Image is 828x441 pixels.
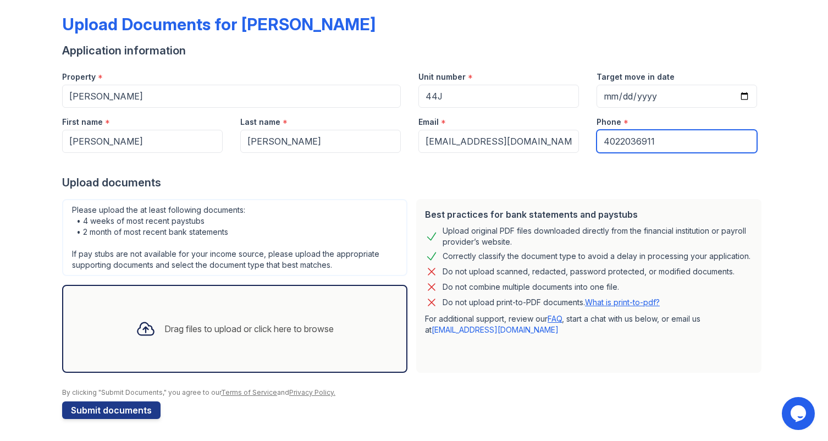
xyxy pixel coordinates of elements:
[597,117,621,128] label: Phone
[62,71,96,82] label: Property
[443,250,750,263] div: Correctly classify the document type to avoid a delay in processing your application.
[62,117,103,128] label: First name
[443,280,619,294] div: Do not combine multiple documents into one file.
[548,314,562,323] a: FAQ
[62,388,766,397] div: By clicking "Submit Documents," you agree to our and
[221,388,277,396] a: Terms of Service
[62,43,766,58] div: Application information
[240,117,280,128] label: Last name
[62,14,376,34] div: Upload Documents for [PERSON_NAME]
[585,297,660,307] a: What is print-to-pdf?
[597,71,675,82] label: Target move in date
[782,397,817,430] iframe: chat widget
[443,265,735,278] div: Do not upload scanned, redacted, password protected, or modified documents.
[425,313,753,335] p: For additional support, review our , start a chat with us below, or email us at
[443,297,660,308] p: Do not upload print-to-PDF documents.
[418,117,439,128] label: Email
[62,199,407,276] div: Please upload the at least following documents: • 4 weeks of most recent paystubs • 2 month of mo...
[62,401,161,419] button: Submit documents
[164,322,334,335] div: Drag files to upload or click here to browse
[62,175,766,190] div: Upload documents
[425,208,753,221] div: Best practices for bank statements and paystubs
[289,388,335,396] a: Privacy Policy.
[432,325,559,334] a: [EMAIL_ADDRESS][DOMAIN_NAME]
[443,225,753,247] div: Upload original PDF files downloaded directly from the financial institution or payroll provider’...
[418,71,466,82] label: Unit number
